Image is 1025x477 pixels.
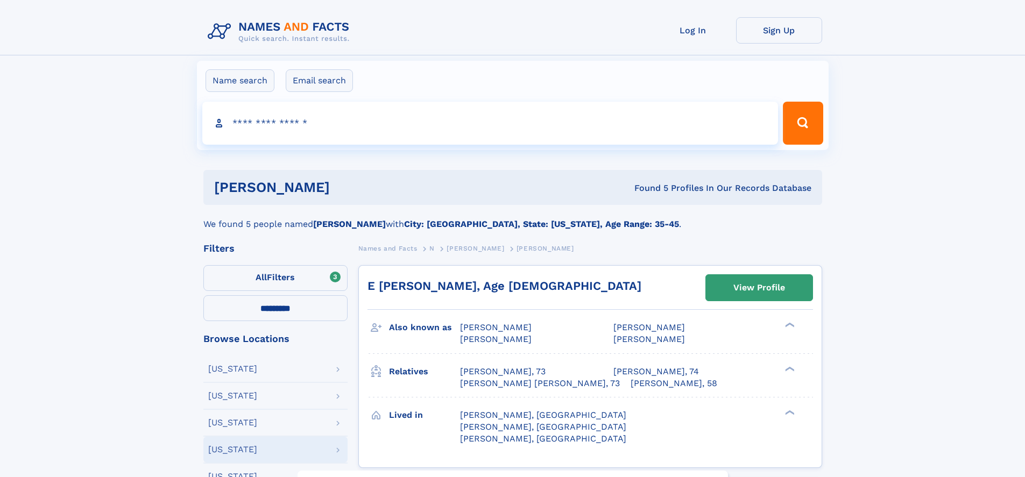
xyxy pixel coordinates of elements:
[460,378,620,389] a: [PERSON_NAME] [PERSON_NAME], 73
[783,102,823,145] button: Search Button
[460,433,626,444] span: [PERSON_NAME], [GEOGRAPHIC_DATA]
[203,265,348,291] label: Filters
[203,334,348,344] div: Browse Locations
[358,241,418,255] a: Names and Facts
[208,391,257,400] div: [US_STATE]
[206,69,274,92] label: Name search
[208,365,257,373] div: [US_STATE]
[650,17,736,44] a: Log In
[460,334,532,344] span: [PERSON_NAME]
[202,102,779,145] input: search input
[460,410,626,420] span: [PERSON_NAME], [GEOGRAPHIC_DATA]
[203,17,358,46] img: Logo Names and Facts
[782,322,795,329] div: ❯
[631,378,717,389] a: [PERSON_NAME], 58
[389,318,460,337] h3: Also known as
[429,241,435,255] a: N
[460,422,626,432] span: [PERSON_NAME], [GEOGRAPHIC_DATA]
[214,181,482,194] h1: [PERSON_NAME]
[313,219,386,229] b: [PERSON_NAME]
[389,362,460,381] h3: Relatives
[733,275,785,300] div: View Profile
[447,241,504,255] a: [PERSON_NAME]
[460,366,546,378] a: [PERSON_NAME], 73
[782,409,795,416] div: ❯
[706,275,812,301] a: View Profile
[203,205,822,231] div: We found 5 people named with .
[447,245,504,252] span: [PERSON_NAME]
[460,322,532,332] span: [PERSON_NAME]
[613,366,699,378] a: [PERSON_NAME], 74
[482,182,811,194] div: Found 5 Profiles In Our Records Database
[203,244,348,253] div: Filters
[613,334,685,344] span: [PERSON_NAME]
[389,406,460,424] h3: Lived in
[613,322,685,332] span: [PERSON_NAME]
[256,272,267,282] span: All
[782,365,795,372] div: ❯
[429,245,435,252] span: N
[208,445,257,454] div: [US_STATE]
[736,17,822,44] a: Sign Up
[404,219,679,229] b: City: [GEOGRAPHIC_DATA], State: [US_STATE], Age Range: 35-45
[517,245,574,252] span: [PERSON_NAME]
[367,279,641,293] a: E [PERSON_NAME], Age [DEMOGRAPHIC_DATA]
[208,418,257,427] div: [US_STATE]
[286,69,353,92] label: Email search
